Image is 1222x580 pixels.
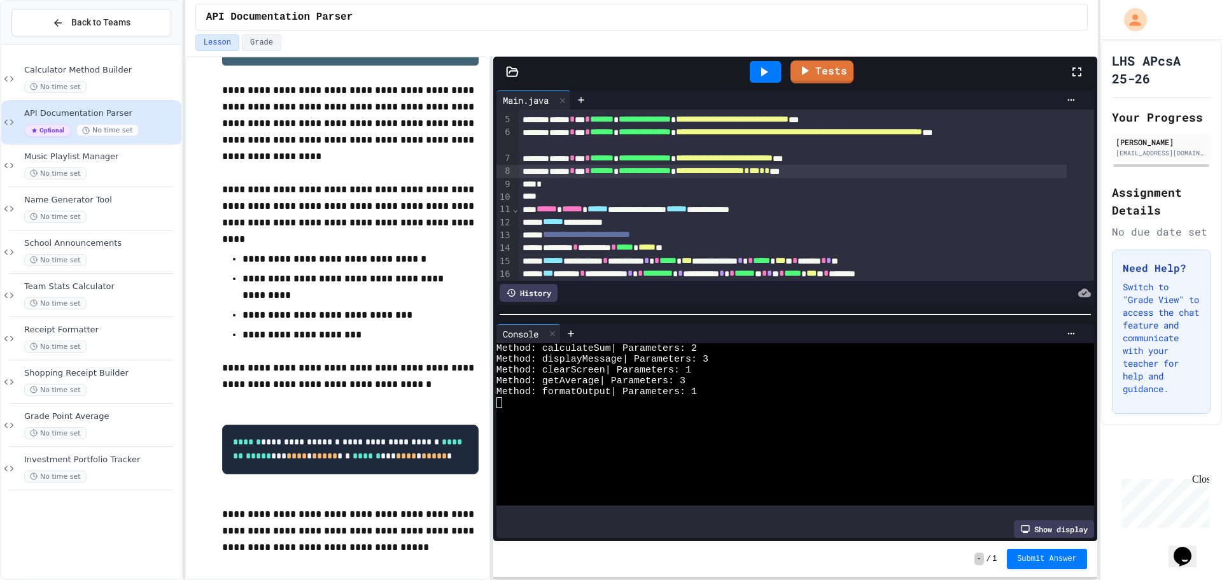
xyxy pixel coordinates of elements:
[1116,474,1209,528] iframe: chat widget
[496,386,697,397] span: Method: formatOutput| Parameters: 1
[24,254,87,266] span: No time set
[496,365,691,376] span: Method: clearScreen| Parameters: 1
[24,470,87,483] span: No time set
[24,167,87,180] span: No time set
[24,325,179,336] span: Receipt Formatter
[11,9,171,36] button: Back to Teams
[24,341,87,353] span: No time set
[24,411,179,422] span: Grade Point Average
[496,203,512,216] div: 11
[496,165,512,178] div: 8
[24,211,87,223] span: No time set
[24,65,179,76] span: Calculator Method Builder
[496,268,512,281] div: 16
[496,94,555,107] div: Main.java
[1014,520,1094,538] div: Show display
[496,152,512,165] div: 7
[1116,136,1207,148] div: [PERSON_NAME]
[496,216,512,229] div: 12
[974,553,984,565] span: -
[242,34,281,51] button: Grade
[496,255,512,268] div: 15
[24,195,179,206] span: Name Generator Tool
[496,324,561,343] div: Console
[24,238,179,249] span: School Announcements
[496,327,545,341] div: Console
[1017,554,1077,564] span: Submit Answer
[24,152,179,162] span: Music Playlist Manager
[1007,549,1087,569] button: Submit Answer
[24,81,87,93] span: No time set
[992,554,997,564] span: 1
[496,229,512,242] div: 13
[71,16,130,29] span: Back to Teams
[24,297,87,309] span: No time set
[496,191,512,204] div: 10
[24,427,87,439] span: No time set
[500,284,558,302] div: History
[1123,281,1200,395] p: Switch to "Grade View" to access the chat feature and communicate with your teacher for help and ...
[512,204,519,214] span: Fold line
[496,178,512,191] div: 9
[195,34,239,51] button: Lesson
[24,455,179,465] span: Investment Portfolio Tracker
[496,242,512,255] div: 14
[1111,5,1150,34] div: My Account
[24,124,71,137] span: Optional
[496,90,571,110] div: Main.java
[790,60,853,83] a: Tests
[496,376,685,386] span: Method: getAverage| Parameters: 3
[496,343,697,354] span: Method: calculateSum| Parameters: 2
[24,108,179,119] span: API Documentation Parser
[1112,224,1211,239] div: No due date set
[1112,52,1211,87] h1: LHS APcsA 25-26
[24,281,179,292] span: Team Stats Calculator
[5,5,88,81] div: Chat with us now!Close
[1123,260,1200,276] h3: Need Help?
[987,554,991,564] span: /
[496,354,708,365] span: Method: displayMessage| Parameters: 3
[1112,108,1211,126] h2: Your Progress
[1169,529,1209,567] iframe: chat widget
[496,126,512,152] div: 6
[1112,183,1211,219] h2: Assignment Details
[1116,148,1207,158] div: [EMAIL_ADDRESS][DOMAIN_NAME]
[206,10,353,25] span: API Documentation Parser
[24,384,87,396] span: No time set
[24,368,179,379] span: Shopping Receipt Builder
[76,124,139,136] span: No time set
[496,113,512,126] div: 5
